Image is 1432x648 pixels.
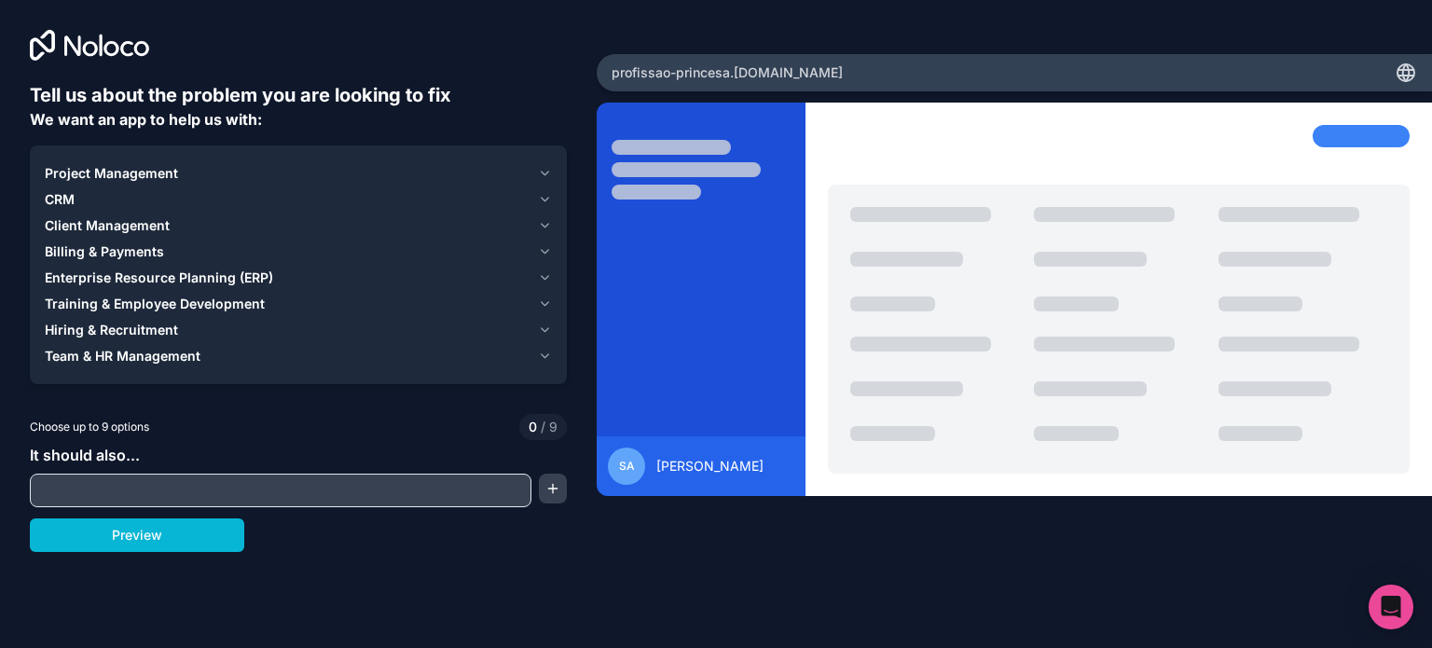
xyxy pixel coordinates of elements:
[45,291,552,317] button: Training & Employee Development
[45,160,552,186] button: Project Management
[30,419,149,435] span: Choose up to 9 options
[30,82,567,108] h6: Tell us about the problem you are looking to fix
[45,321,178,339] span: Hiring & Recruitment
[30,110,262,129] span: We want an app to help us with:
[45,239,552,265] button: Billing & Payments
[30,446,140,464] span: It should also...
[45,295,265,313] span: Training & Employee Development
[45,186,552,213] button: CRM
[612,63,843,82] span: profissao-princesa .[DOMAIN_NAME]
[45,317,552,343] button: Hiring & Recruitment
[529,418,537,436] span: 0
[45,242,164,261] span: Billing & Payments
[45,164,178,183] span: Project Management
[45,269,273,287] span: Enterprise Resource Planning (ERP)
[619,459,635,474] span: SA
[541,419,545,434] span: /
[1369,585,1413,629] div: Open Intercom Messenger
[45,216,170,235] span: Client Management
[45,213,552,239] button: Client Management
[537,418,558,436] span: 9
[45,347,200,365] span: Team & HR Management
[30,518,244,552] button: Preview
[45,190,75,209] span: CRM
[45,265,552,291] button: Enterprise Resource Planning (ERP)
[45,343,552,369] button: Team & HR Management
[656,457,764,476] span: [PERSON_NAME]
